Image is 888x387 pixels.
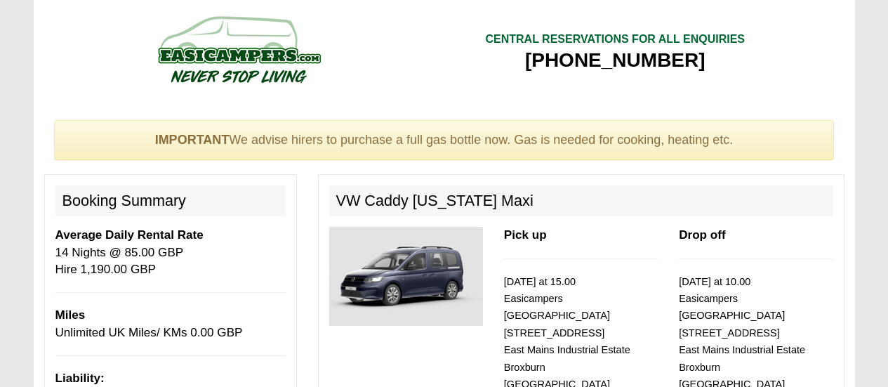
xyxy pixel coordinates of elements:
[55,307,286,341] p: Unlimited UK Miles/ KMs 0.00 GBP
[155,133,230,147] strong: IMPORTANT
[55,227,286,278] p: 14 Nights @ 85.00 GBP Hire 1,190.00 GBP
[329,185,833,216] h2: VW Caddy [US_STATE] Maxi
[55,228,204,242] b: Average Daily Rental Rate
[55,308,86,322] b: Miles
[485,48,745,73] div: [PHONE_NUMBER]
[55,372,105,385] b: Liability:
[679,228,725,242] b: Drop off
[504,228,547,242] b: Pick up
[54,120,835,161] div: We advise hirers to purchase a full gas bottle now. Gas is needed for cooking, heating etc.
[485,32,745,48] div: CENTRAL RESERVATIONS FOR ALL ENQUIRIES
[105,11,372,88] img: campers-checkout-logo.png
[329,227,483,326] img: 348.jpg
[55,185,286,216] h2: Booking Summary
